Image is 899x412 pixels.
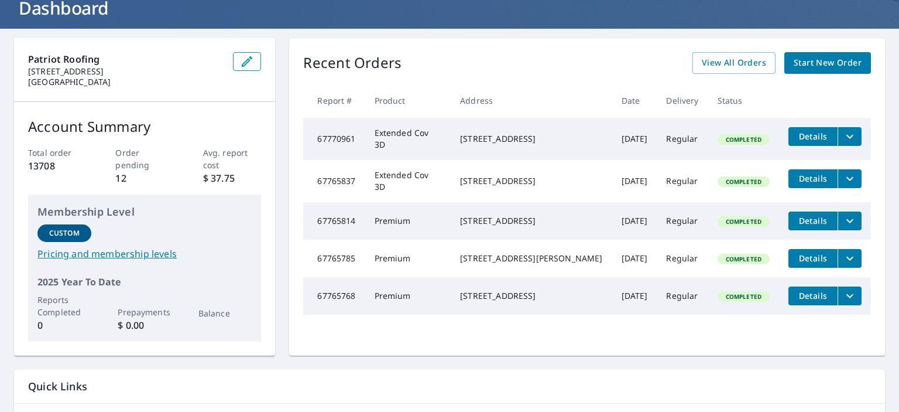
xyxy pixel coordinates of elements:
[795,215,831,226] span: Details
[719,292,768,301] span: Completed
[460,253,602,264] div: [STREET_ADDRESS][PERSON_NAME]
[708,83,779,118] th: Status
[118,318,171,332] p: $ 0.00
[365,160,451,202] td: Extended Cov 3D
[28,379,871,394] p: Quick Links
[28,52,224,66] p: Patriot Roofing
[838,127,862,146] button: filesDropdownBtn-67770961
[657,202,708,240] td: Regular
[838,212,862,230] button: filesDropdownBtn-67765814
[303,160,365,202] td: 67765837
[28,66,224,77] p: [STREET_ADDRESS]
[788,212,838,230] button: detailsBtn-67765814
[795,131,831,142] span: Details
[28,147,87,159] p: Total order
[203,147,262,171] p: Avg. report cost
[657,277,708,315] td: Regular
[612,160,657,202] td: [DATE]
[115,147,174,171] p: Order pending
[657,118,708,160] td: Regular
[612,277,657,315] td: [DATE]
[788,127,838,146] button: detailsBtn-67770961
[788,287,838,305] button: detailsBtn-67765768
[303,52,402,74] p: Recent Orders
[37,318,91,332] p: 0
[838,287,862,305] button: filesDropdownBtn-67765768
[692,52,776,74] a: View All Orders
[37,247,252,261] a: Pricing and membership levels
[788,249,838,268] button: detailsBtn-67765785
[365,202,451,240] td: Premium
[795,253,831,264] span: Details
[28,116,261,137] p: Account Summary
[612,240,657,277] td: [DATE]
[657,160,708,202] td: Regular
[451,83,612,118] th: Address
[28,159,87,173] p: 13708
[37,204,252,220] p: Membership Level
[719,255,768,263] span: Completed
[198,307,252,319] p: Balance
[460,290,602,302] div: [STREET_ADDRESS]
[838,249,862,268] button: filesDropdownBtn-67765785
[37,275,252,289] p: 2025 Year To Date
[365,83,451,118] th: Product
[28,77,224,87] p: [GEOGRAPHIC_DATA]
[657,83,708,118] th: Delivery
[612,83,657,118] th: Date
[795,173,831,184] span: Details
[460,133,602,145] div: [STREET_ADDRESS]
[612,118,657,160] td: [DATE]
[303,277,365,315] td: 67765768
[303,118,365,160] td: 67770961
[719,217,768,226] span: Completed
[702,56,766,70] span: View All Orders
[794,56,862,70] span: Start New Order
[303,83,365,118] th: Report #
[460,175,602,187] div: [STREET_ADDRESS]
[795,290,831,301] span: Details
[49,228,80,239] p: Custom
[303,202,365,240] td: 67765814
[612,202,657,240] td: [DATE]
[203,171,262,185] p: $ 37.75
[788,169,838,188] button: detailsBtn-67765837
[365,118,451,160] td: Extended Cov 3D
[118,306,171,318] p: Prepayments
[37,294,91,318] p: Reports Completed
[719,135,768,144] span: Completed
[365,277,451,315] td: Premium
[838,169,862,188] button: filesDropdownBtn-67765837
[365,240,451,277] td: Premium
[115,171,174,185] p: 12
[719,178,768,186] span: Completed
[460,215,602,227] div: [STREET_ADDRESS]
[303,240,365,277] td: 67765785
[784,52,871,74] a: Start New Order
[657,240,708,277] td: Regular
